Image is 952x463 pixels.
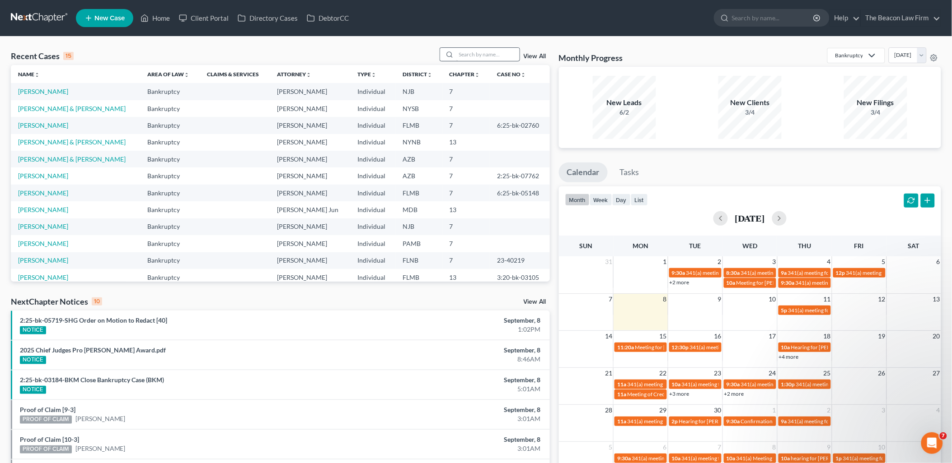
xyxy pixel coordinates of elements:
span: 8 [772,442,777,453]
span: 29 [659,405,668,416]
span: 9 [826,442,832,453]
td: [PERSON_NAME] [270,235,351,252]
span: 17 [768,331,777,342]
span: 5 [608,442,613,453]
a: [PERSON_NAME] [18,88,68,95]
span: 11a [617,391,626,398]
td: Individual [350,167,395,184]
td: 2:25-bk-07762 [490,167,549,184]
td: 7 [442,252,490,269]
span: Meeting for [PERSON_NAME] [736,279,807,286]
span: 341(a) meeting for [PERSON_NAME] [741,269,828,276]
span: 14 [604,331,613,342]
span: 8:30a [727,269,740,276]
span: 26 [877,368,886,379]
td: Individual [350,185,395,201]
div: 15 [63,52,74,60]
span: 341(a) meeting for [PERSON_NAME] & [PERSON_NAME] [686,269,821,276]
a: Chapterunfold_more [450,71,480,78]
span: Sun [580,242,593,250]
span: 5 [881,256,886,267]
div: 3:01AM [373,414,541,423]
td: Bankruptcy [140,201,200,218]
td: 7 [442,235,490,252]
a: [PERSON_NAME] [18,189,68,197]
span: 7 [940,432,947,440]
a: [PERSON_NAME] [18,273,68,281]
span: 12p [836,269,845,276]
td: 13 [442,201,490,218]
td: [PERSON_NAME] [270,252,351,269]
button: week [590,194,612,206]
td: 7 [442,83,490,100]
span: 2 [717,256,722,267]
a: [PERSON_NAME] & [PERSON_NAME] [18,155,126,163]
span: 10a [781,344,790,351]
td: 23-40219 [490,252,549,269]
div: New Filings [844,97,907,108]
td: Bankruptcy [140,269,200,286]
td: Bankruptcy [140,83,200,100]
span: 6 [662,442,668,453]
a: Case Nounfold_more [497,71,526,78]
div: 3/4 [844,108,907,117]
span: 6 [936,256,941,267]
span: 10a [781,455,790,462]
span: 2 [826,405,832,416]
div: 3/4 [718,108,782,117]
span: 13 [932,294,941,305]
a: The Beacon Law Firm [861,10,941,26]
td: Individual [350,117,395,134]
td: NJB [395,218,442,235]
td: [PERSON_NAME] Jun [270,201,351,218]
span: 28 [604,405,613,416]
td: Bankruptcy [140,117,200,134]
span: 341(a) meeting for [PERSON_NAME] [627,381,714,388]
span: 1p [836,455,842,462]
td: 13 [442,269,490,286]
iframe: Intercom live chat [921,432,943,454]
td: Bankruptcy [140,235,200,252]
div: September, 8 [373,405,541,414]
i: unfold_more [371,72,376,78]
a: +2 more [724,390,744,397]
a: Proof of Claim [9-3] [20,406,75,413]
a: Directory Cases [233,10,302,26]
span: 15 [659,331,668,342]
div: 5:01AM [373,384,541,394]
i: unfold_more [306,72,312,78]
td: NYSB [395,100,442,117]
td: [PERSON_NAME] [270,134,351,151]
div: 8:46AM [373,355,541,364]
span: Wed [742,242,757,250]
span: 1 [662,256,668,267]
td: [PERSON_NAME] [270,269,351,286]
a: [PERSON_NAME] [75,444,126,453]
td: [PERSON_NAME] [270,218,351,235]
span: Hearing for [PERSON_NAME] [791,344,862,351]
td: Individual [350,151,395,167]
span: 341(a) meeting for [PERSON_NAME] & [PERSON_NAME] [682,455,817,462]
a: Nameunfold_more [18,71,40,78]
span: 341(a) meeting for [PERSON_NAME] [627,418,714,425]
span: Sat [908,242,919,250]
td: 7 [442,151,490,167]
span: 7 [608,294,613,305]
span: 9a [781,269,787,276]
span: hearing for [PERSON_NAME] [791,455,861,462]
span: 341(a) meeting for [PERSON_NAME] [843,455,930,462]
a: [PERSON_NAME] [18,240,68,247]
td: 3:20-bk-03105 [490,269,549,286]
a: [PERSON_NAME] [18,172,68,180]
span: Tue [689,242,701,250]
span: 24 [768,368,777,379]
td: 7 [442,167,490,184]
span: 16 [713,331,722,342]
td: 6:25-bk-05148 [490,185,549,201]
span: 8 [662,294,668,305]
span: 19 [877,331,886,342]
td: NJB [395,83,442,100]
td: Individual [350,100,395,117]
a: +3 more [670,390,689,397]
span: 341(a) meeting for [PERSON_NAME] & [PERSON_NAME] [632,455,767,462]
